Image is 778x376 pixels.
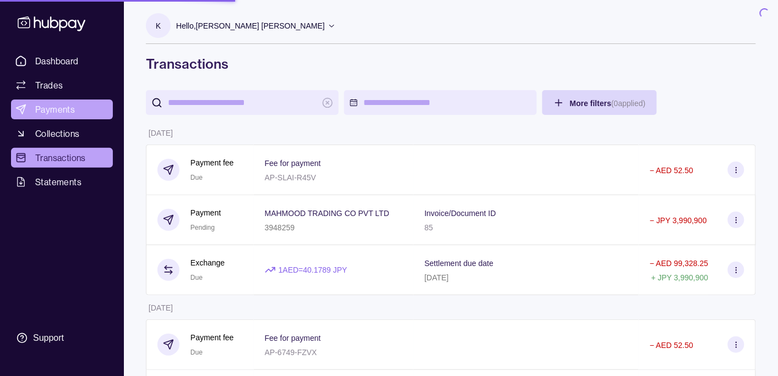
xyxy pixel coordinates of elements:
a: Support [11,327,113,350]
p: − AED 52.50 [650,341,693,350]
p: Invoice/Document ID [425,209,496,218]
p: Fee for payment [265,159,321,168]
h1: Transactions [146,55,756,73]
p: Hello, [PERSON_NAME] [PERSON_NAME] [176,20,325,32]
p: [DATE] [149,129,173,137]
p: + JPY 3,990,900 [651,273,709,282]
p: [DATE] [425,273,449,282]
a: Statements [11,172,113,192]
a: Collections [11,124,113,143]
a: Dashboard [11,51,113,71]
span: Due [191,174,203,181]
span: Dashboard [35,54,79,68]
p: Exchange [191,257,225,269]
p: Fee for payment [265,334,321,342]
span: Transactions [35,151,86,164]
p: Settlement due date [425,259,493,268]
p: MAHMOOD TRADING CO PVT LTD [265,209,389,218]
p: − JPY 3,990,900 [650,216,707,225]
a: Trades [11,75,113,95]
span: Trades [35,79,63,92]
a: Transactions [11,148,113,168]
p: 1 AED = 40.1789 JPY [279,264,347,276]
a: Payments [11,99,113,119]
p: 85 [425,223,433,232]
p: Payment fee [191,331,234,344]
p: − AED 52.50 [650,166,693,175]
p: Payment [191,207,221,219]
span: Statements [35,175,81,189]
p: − AED 99,328.25 [650,259,708,268]
button: More filters(0applied) [542,90,657,115]
span: More filters [570,99,646,108]
span: Payments [35,103,75,116]
p: [DATE] [149,303,173,312]
p: AP-SLAI-R45V [265,173,316,182]
input: search [168,90,317,115]
span: Collections [35,127,79,140]
div: Support [33,332,64,344]
span: Due [191,274,203,281]
p: 3948259 [265,223,295,232]
span: Pending [191,224,215,231]
span: Due [191,349,203,356]
p: K [156,20,161,32]
p: AP-6749-FZVX [265,348,317,357]
p: ( 0 applied) [611,99,645,108]
p: Payment fee [191,157,234,169]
